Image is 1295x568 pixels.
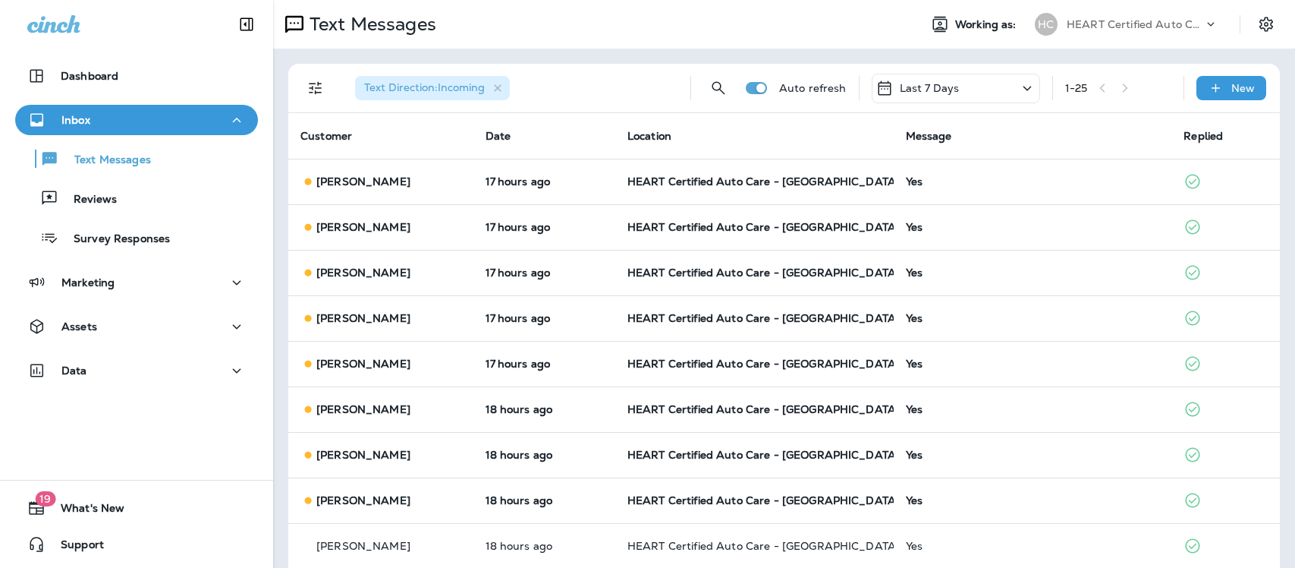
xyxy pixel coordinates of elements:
[15,493,258,523] button: 19What's New
[316,267,410,279] p: [PERSON_NAME]
[627,175,900,188] span: HEART Certified Auto Care - [GEOGRAPHIC_DATA]
[486,403,603,415] p: Aug 10, 2025 10:04 AM
[15,311,258,342] button: Assets
[627,266,900,279] span: HEART Certified Auto Care - [GEOGRAPHIC_DATA]
[627,357,900,371] span: HEART Certified Auto Care - [GEOGRAPHIC_DATA]
[59,153,151,168] p: Text Messages
[61,364,87,377] p: Data
[15,267,258,298] button: Marketing
[61,114,90,126] p: Inbox
[15,182,258,214] button: Reviews
[955,18,1020,31] span: Working as:
[906,358,1160,370] div: Yes
[1035,13,1058,36] div: HC
[1065,82,1088,94] div: 1 - 25
[906,221,1160,233] div: Yes
[316,540,410,552] p: [PERSON_NAME]
[316,175,410,188] p: [PERSON_NAME]
[46,502,124,520] span: What's New
[486,494,603,506] p: Aug 10, 2025 09:24 AM
[316,221,410,233] p: [PERSON_NAME]
[58,193,117,207] p: Reviews
[906,449,1160,461] div: Yes
[58,232,170,247] p: Survey Responses
[486,175,603,188] p: Aug 10, 2025 10:50 AM
[316,449,410,461] p: [PERSON_NAME]
[300,129,352,143] span: Customer
[627,129,671,143] span: Location
[15,529,258,560] button: Support
[627,494,900,507] span: HEART Certified Auto Care - [GEOGRAPHIC_DATA]
[627,311,900,325] span: HEART Certified Auto Care - [GEOGRAPHIC_DATA]
[486,221,603,233] p: Aug 10, 2025 10:34 AM
[486,449,603,461] p: Aug 10, 2025 09:32 AM
[906,312,1160,324] div: Yes
[1183,129,1223,143] span: Replied
[364,80,485,94] span: Text Direction : Incoming
[900,82,960,94] p: Last 7 Days
[15,355,258,386] button: Data
[35,491,55,506] span: 19
[15,105,258,135] button: Inbox
[15,222,258,254] button: Survey Responses
[61,276,115,289] p: Marketing
[906,494,1160,506] div: Yes
[15,61,258,91] button: Dashboard
[316,358,410,370] p: [PERSON_NAME]
[316,494,410,506] p: [PERSON_NAME]
[316,403,410,415] p: [PERSON_NAME]
[906,129,952,143] span: Message
[627,402,900,416] span: HEART Certified Auto Care - [GEOGRAPHIC_DATA]
[703,73,734,103] button: Search Messages
[61,70,118,82] p: Dashboard
[486,129,511,143] span: Date
[316,312,410,324] p: [PERSON_NAME]
[906,267,1160,279] div: Yes
[486,358,603,370] p: Aug 10, 2025 10:18 AM
[1067,18,1203,30] p: HEART Certified Auto Care
[15,143,258,175] button: Text Messages
[906,403,1160,415] div: Yes
[486,267,603,279] p: Aug 10, 2025 10:31 AM
[1231,82,1255,94] p: New
[627,220,900,234] span: HEART Certified Auto Care - [GEOGRAPHIC_DATA]
[303,13,436,36] p: Text Messages
[225,9,268,39] button: Collapse Sidebar
[779,82,847,94] p: Auto refresh
[627,539,900,553] span: HEART Certified Auto Care - [GEOGRAPHIC_DATA]
[355,76,510,100] div: Text Direction:Incoming
[627,448,900,462] span: HEART Certified Auto Care - [GEOGRAPHIC_DATA]
[906,540,1160,552] div: Yes
[486,312,603,324] p: Aug 10, 2025 10:24 AM
[906,175,1160,188] div: Yes
[486,540,603,552] p: Aug 10, 2025 09:09 AM
[1253,11,1280,38] button: Settings
[300,73,331,103] button: Filters
[61,320,97,333] p: Assets
[46,538,104,557] span: Support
